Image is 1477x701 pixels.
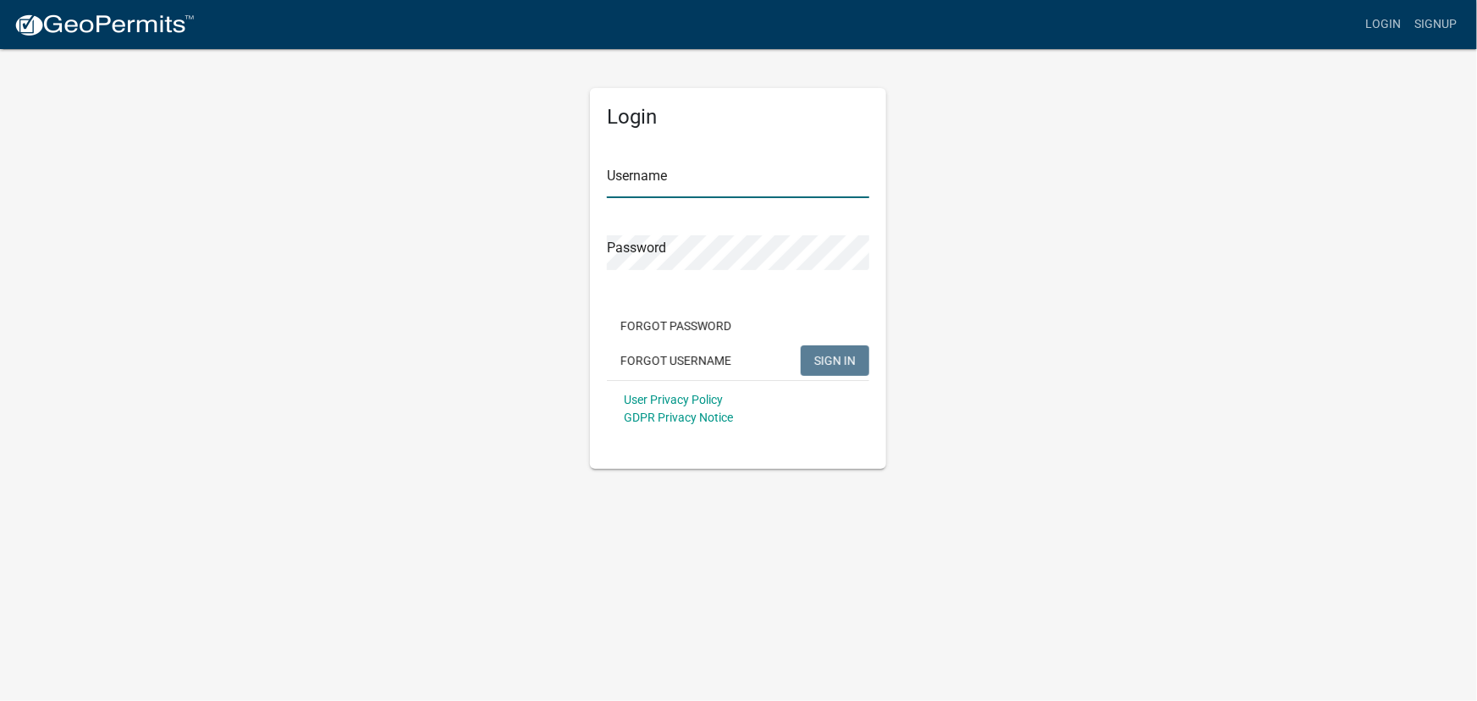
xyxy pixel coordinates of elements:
[814,353,856,367] span: SIGN IN
[1408,8,1463,41] a: Signup
[801,345,869,376] button: SIGN IN
[624,393,723,406] a: User Privacy Policy
[607,345,745,376] button: Forgot Username
[624,411,733,424] a: GDPR Privacy Notice
[1359,8,1408,41] a: Login
[607,105,869,130] h5: Login
[607,311,745,341] button: Forgot Password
